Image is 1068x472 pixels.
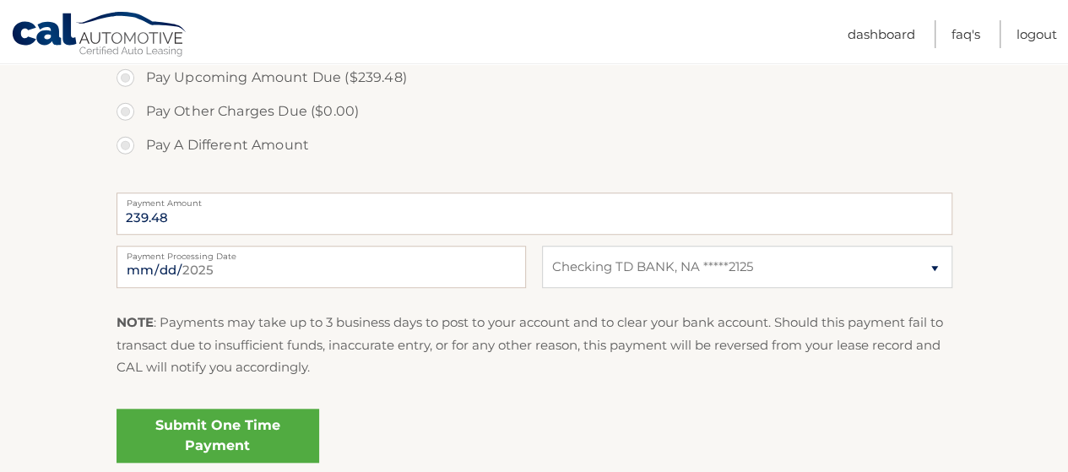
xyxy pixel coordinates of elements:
[951,20,980,48] a: FAQ's
[117,246,526,259] label: Payment Processing Date
[117,314,154,330] strong: NOTE
[848,20,915,48] a: Dashboard
[117,409,319,463] a: Submit One Time Payment
[117,193,952,235] input: Payment Amount
[117,312,952,378] p: : Payments may take up to 3 business days to post to your account and to clear your bank account....
[1016,20,1057,48] a: Logout
[11,11,188,60] a: Cal Automotive
[117,61,952,95] label: Pay Upcoming Amount Due ($239.48)
[117,95,952,128] label: Pay Other Charges Due ($0.00)
[117,246,526,288] input: Payment Date
[117,128,952,162] label: Pay A Different Amount
[117,193,952,206] label: Payment Amount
